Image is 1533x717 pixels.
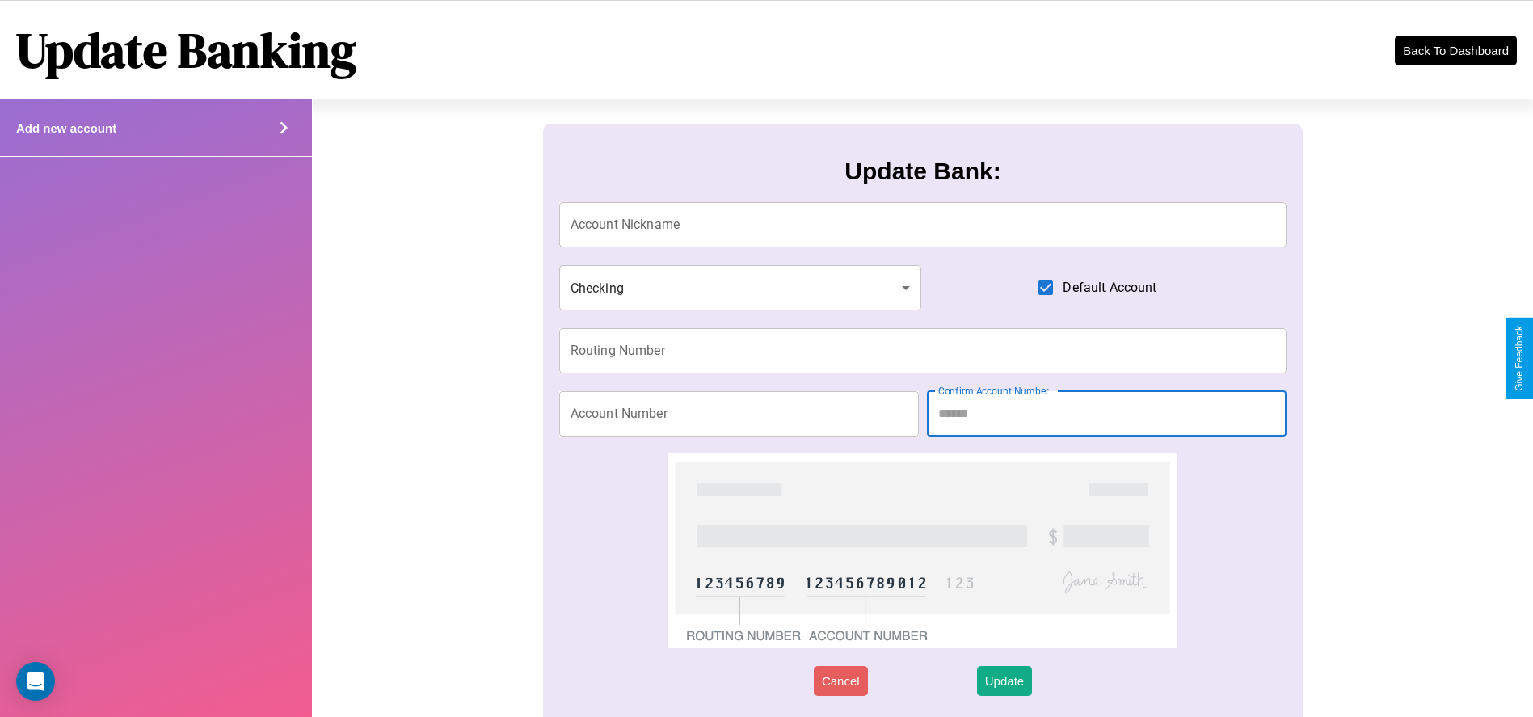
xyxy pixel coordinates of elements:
[16,662,55,701] div: Open Intercom Messenger
[1063,278,1156,297] span: Default Account
[668,453,1178,648] img: check
[844,158,1000,185] h3: Update Bank:
[977,666,1032,696] button: Update
[1514,326,1525,391] div: Give Feedback
[16,121,116,135] h4: Add new account
[938,384,1049,398] label: Confirm Account Number
[814,666,868,696] button: Cancel
[559,265,921,310] div: Checking
[1395,36,1517,65] button: Back To Dashboard
[16,17,356,83] h1: Update Banking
